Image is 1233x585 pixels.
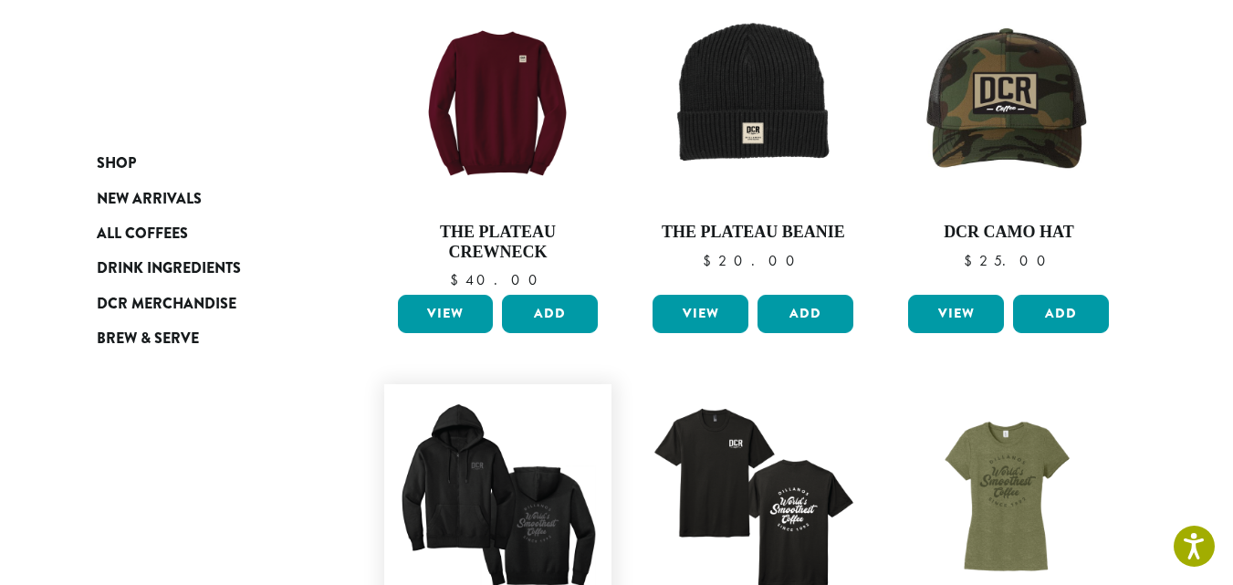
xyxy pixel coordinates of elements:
[398,295,494,333] a: View
[97,146,316,181] a: Shop
[1013,295,1109,333] button: Add
[97,328,199,350] span: Brew & Serve
[97,216,316,251] a: All Coffees
[97,287,316,321] a: DCR Merchandise
[97,223,188,245] span: All Coffees
[97,251,316,286] a: Drink Ingredients
[97,188,202,211] span: New Arrivals
[964,251,1054,270] bdi: 25.00
[502,295,598,333] button: Add
[758,295,853,333] button: Add
[450,270,465,289] span: $
[393,223,603,262] h4: The Plateau Crewneck
[97,293,236,316] span: DCR Merchandise
[964,251,979,270] span: $
[97,152,136,175] span: Shop
[904,223,1113,243] h4: DCR Camo Hat
[908,295,1004,333] a: View
[648,223,858,243] h4: The Plateau Beanie
[97,321,316,356] a: Brew & Serve
[703,251,803,270] bdi: 20.00
[97,257,241,280] span: Drink Ingredients
[97,181,316,215] a: New Arrivals
[703,251,718,270] span: $
[450,270,546,289] bdi: 40.00
[653,295,748,333] a: View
